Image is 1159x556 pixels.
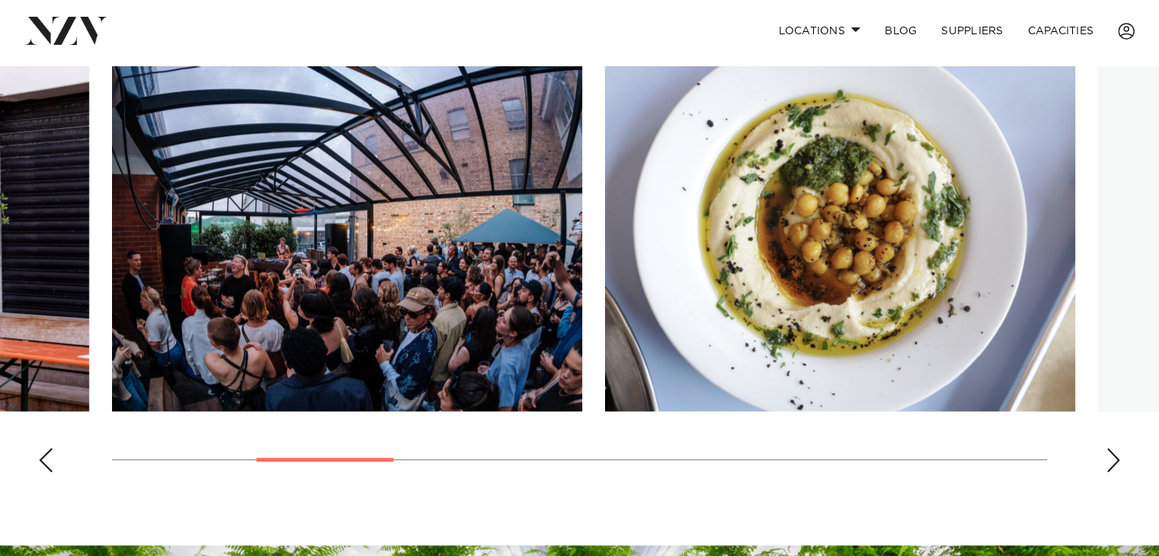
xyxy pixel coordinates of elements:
a: Capacities [1016,14,1106,47]
swiper-slide: 3 / 13 [112,66,582,411]
a: BLOG [872,14,929,47]
img: nzv-logo.png [24,17,107,44]
swiper-slide: 4 / 13 [605,66,1075,411]
a: Locations [766,14,872,47]
a: SUPPLIERS [929,14,1015,47]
